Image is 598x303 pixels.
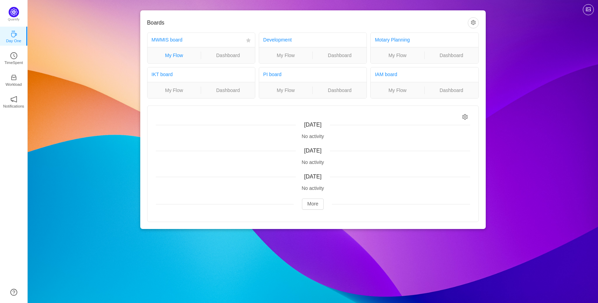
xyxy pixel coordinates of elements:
a: PI board [263,72,282,77]
p: Notifications [3,103,24,109]
button: icon: picture [583,4,594,15]
i: icon: coffee [10,30,17,37]
p: TimeSpent [4,59,23,66]
a: Dashboard [425,86,478,94]
a: My Flow [371,86,424,94]
a: My Flow [259,86,313,94]
span: [DATE] [304,174,321,180]
span: [DATE] [304,148,321,154]
a: Dashboard [425,52,478,59]
p: Day One [6,38,21,44]
a: IAM board [375,72,397,77]
a: icon: question-circle [10,289,17,296]
a: Dashboard [313,52,367,59]
i: icon: setting [462,114,468,120]
div: No activity [156,159,470,166]
i: icon: notification [10,96,17,103]
a: Development [263,37,292,43]
a: My Flow [371,52,424,59]
p: Quantify [8,17,20,22]
a: icon: clock-circleTimeSpent [10,54,17,61]
div: No activity [156,185,470,192]
i: icon: star [246,38,251,43]
i: icon: inbox [10,74,17,81]
a: My Flow [148,52,201,59]
a: icon: inboxWorkload [10,76,17,83]
a: IKT board [152,72,173,77]
i: icon: clock-circle [10,52,17,59]
h3: Boards [147,19,468,26]
img: Quantify [9,7,19,17]
a: My Flow [148,86,201,94]
a: icon: coffeeDay One [10,33,17,39]
span: [DATE] [304,122,321,128]
a: Dashboard [201,86,255,94]
button: More [302,199,324,210]
button: icon: setting [468,17,479,28]
a: Dashboard [201,52,255,59]
div: No activity [156,133,470,140]
a: Motary Planning [375,37,410,43]
a: My Flow [259,52,313,59]
a: Dashboard [313,86,367,94]
p: Workload [6,81,22,88]
a: icon: notificationNotifications [10,98,17,105]
a: MWMIS board [152,37,182,43]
